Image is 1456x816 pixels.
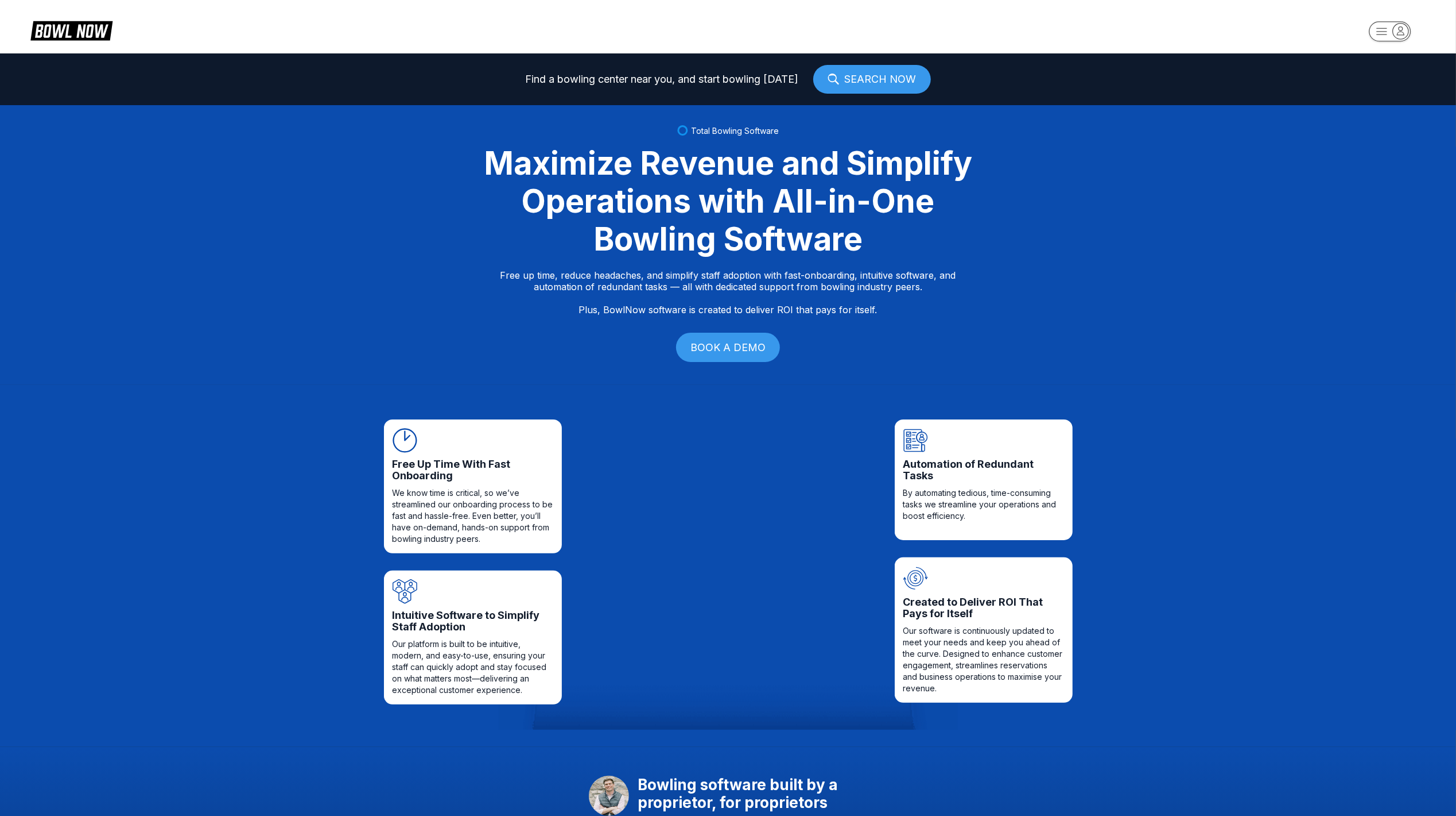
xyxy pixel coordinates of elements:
[393,459,553,482] span: Free Up Time With Fast Onboarding
[903,596,1064,619] span: Created to Deliver ROI That Pays for Itself
[691,126,779,136] span: Total Bowling Software
[500,270,956,315] p: Free up time, reduce headaches, and simplify staff adoption with fast-onboarding, intuitive softw...
[596,402,860,730] img: iPad frame
[813,65,931,94] a: SEARCH NOW
[393,638,553,696] span: Our platform is built to be intuitive, modern, and easy-to-use, ensuring your staff can quickly a...
[589,776,629,816] img: daniel-mowery
[614,419,843,730] img: Content image
[638,776,867,816] span: Bowling software built by a proprietor, for proprietors
[393,610,553,633] span: Intuitive Software to Simplify Staff Adoption
[903,487,1064,522] span: By automating tedious, time-consuming tasks we streamline your operations and boost efficiency.
[903,625,1064,694] span: Our software is continuously updated to meet your needs and keep you ahead of the curve. Designed...
[676,333,780,362] a: BOOK A DEMO
[526,74,799,85] span: Find a bowling center near you, and start bowling [DATE]
[903,459,1064,482] span: Automation of Redundant Tasks
[470,144,987,258] div: Maximize Revenue and Simplify Operations with All-in-One Bowling Software
[393,487,553,545] span: We know time is critical, so we’ve streamlined our onboarding process to be fast and hassle-free....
